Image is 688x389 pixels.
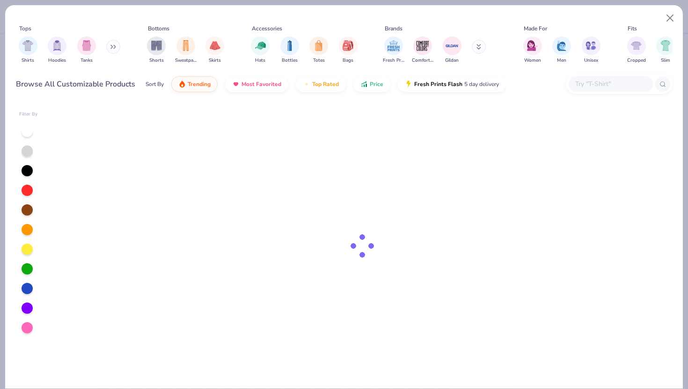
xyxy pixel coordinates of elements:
[303,80,310,88] img: TopRated.gif
[445,39,459,53] img: Gildan Image
[22,40,33,51] img: Shirts Image
[232,80,240,88] img: most_fav.gif
[48,57,66,64] span: Hoodies
[660,40,671,51] img: Slim Image
[178,80,186,88] img: trending.gif
[387,39,401,53] img: Fresh Prints Image
[661,57,670,64] span: Slim
[556,40,567,51] img: Men Image
[171,76,218,92] button: Trending
[312,80,339,88] span: Top Rated
[252,24,282,33] div: Accessories
[77,36,96,64] div: filter for Tanks
[314,40,324,51] img: Totes Image
[147,36,166,64] div: filter for Shorts
[527,40,538,51] img: Women Image
[383,57,404,64] span: Fresh Prints
[285,40,295,51] img: Bottles Image
[77,36,96,64] button: filter button
[524,24,547,33] div: Made For
[19,36,37,64] button: filter button
[627,36,646,64] button: filter button
[552,36,571,64] div: filter for Men
[339,36,358,64] button: filter button
[225,76,288,92] button: Most Favorited
[656,36,675,64] button: filter button
[584,57,598,64] span: Unisex
[251,36,270,64] div: filter for Hats
[412,36,433,64] div: filter for Comfort Colors
[147,36,166,64] button: filter button
[175,36,197,64] button: filter button
[552,36,571,64] button: filter button
[416,39,430,53] img: Comfort Colors Image
[414,80,462,88] span: Fresh Prints Flash
[445,57,459,64] span: Gildan
[255,40,266,51] img: Hats Image
[586,40,596,51] img: Unisex Image
[148,24,169,33] div: Bottoms
[656,36,675,64] div: filter for Slim
[343,40,353,51] img: Bags Image
[628,24,637,33] div: Fits
[175,57,197,64] span: Sweatpants
[309,36,328,64] button: filter button
[523,36,542,64] div: filter for Women
[22,57,34,64] span: Shirts
[582,36,600,64] button: filter button
[280,36,299,64] div: filter for Bottles
[627,57,646,64] span: Cropped
[149,57,164,64] span: Shorts
[19,24,31,33] div: Tops
[443,36,461,64] div: filter for Gildan
[524,57,541,64] span: Women
[146,80,164,88] div: Sort By
[339,36,358,64] div: filter for Bags
[242,80,281,88] span: Most Favorited
[383,36,404,64] button: filter button
[370,80,383,88] span: Price
[16,79,135,90] div: Browse All Customizable Products
[48,36,66,64] div: filter for Hoodies
[405,80,412,88] img: flash.gif
[81,57,93,64] span: Tanks
[412,36,433,64] button: filter button
[151,40,162,51] img: Shorts Image
[313,57,325,64] span: Totes
[255,57,265,64] span: Hats
[296,76,346,92] button: Top Rated
[464,79,499,90] span: 5 day delivery
[343,57,353,64] span: Bags
[251,36,270,64] button: filter button
[398,76,506,92] button: Fresh Prints Flash5 day delivery
[282,57,298,64] span: Bottles
[209,57,221,64] span: Skirts
[443,36,461,64] button: filter button
[19,36,37,64] div: filter for Shirts
[574,79,646,89] input: Try "T-Shirt"
[210,40,220,51] img: Skirts Image
[309,36,328,64] div: filter for Totes
[385,24,403,33] div: Brands
[412,57,433,64] span: Comfort Colors
[661,9,679,27] button: Close
[205,36,224,64] div: filter for Skirts
[81,40,92,51] img: Tanks Image
[280,36,299,64] button: filter button
[523,36,542,64] button: filter button
[353,76,390,92] button: Price
[175,36,197,64] div: filter for Sweatpants
[582,36,600,64] div: filter for Unisex
[48,36,66,64] button: filter button
[19,111,38,118] div: Filter By
[631,40,642,51] img: Cropped Image
[627,36,646,64] div: filter for Cropped
[52,40,62,51] img: Hoodies Image
[557,57,566,64] span: Men
[383,36,404,64] div: filter for Fresh Prints
[181,40,191,51] img: Sweatpants Image
[188,80,211,88] span: Trending
[205,36,224,64] button: filter button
